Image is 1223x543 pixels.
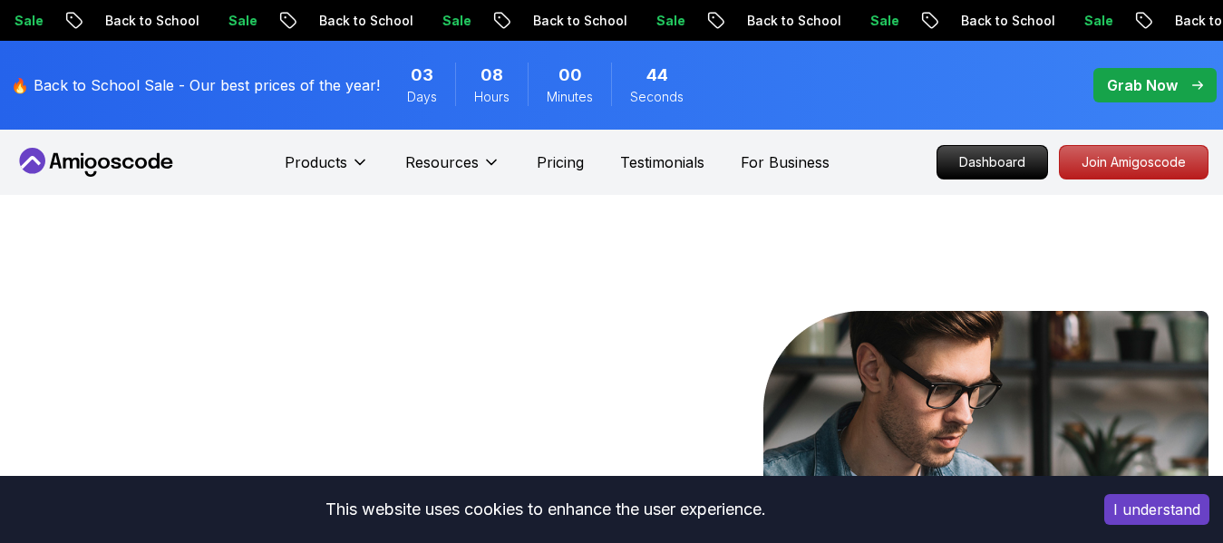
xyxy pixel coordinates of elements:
[285,151,347,173] p: Products
[937,145,1048,179] a: Dashboard
[226,12,349,30] p: Back to School
[405,151,479,173] p: Resources
[11,74,380,96] p: 🔥 Back to School Sale - Our best prices of the year!
[411,63,433,88] span: 3 Days
[563,12,621,30] p: Sale
[537,151,584,173] a: Pricing
[991,12,1049,30] p: Sale
[407,88,437,106] span: Days
[405,151,500,188] button: Resources
[349,12,407,30] p: Sale
[440,12,563,30] p: Back to School
[12,12,135,30] p: Back to School
[285,151,369,188] button: Products
[1082,12,1205,30] p: Back to School
[654,12,777,30] p: Back to School
[474,88,510,106] span: Hours
[630,88,684,106] span: Seconds
[558,63,582,88] span: 0 Minutes
[741,151,830,173] a: For Business
[868,12,991,30] p: Back to School
[1107,74,1178,96] p: Grab Now
[937,146,1047,179] p: Dashboard
[480,63,503,88] span: 8 Hours
[1059,145,1208,179] a: Join Amigoscode
[1104,494,1209,525] button: Accept cookies
[620,151,704,173] a: Testimonials
[14,490,1077,529] div: This website uses cookies to enhance the user experience.
[135,12,193,30] p: Sale
[1060,146,1208,179] p: Join Amigoscode
[547,88,593,106] span: Minutes
[646,63,668,88] span: 44 Seconds
[777,12,835,30] p: Sale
